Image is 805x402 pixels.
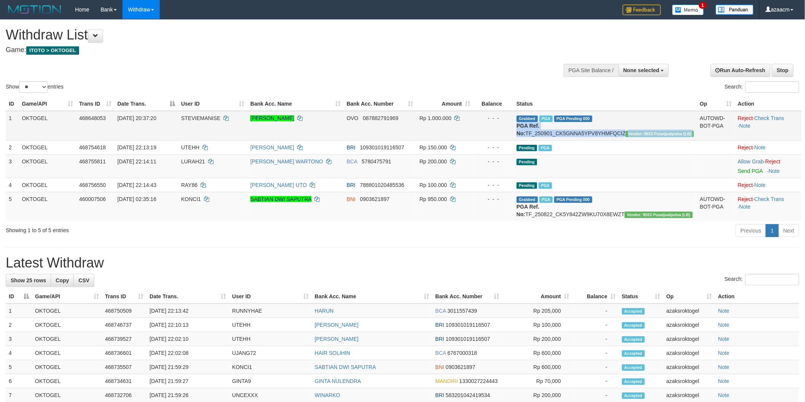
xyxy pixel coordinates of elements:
[672,5,704,15] img: Button%20Memo.svg
[738,182,753,188] a: Reject
[181,144,199,150] span: UTEHH
[19,154,76,178] td: OKTOGEL
[476,195,511,203] div: - - -
[6,374,32,388] td: 6
[79,158,106,165] span: 468755811
[247,97,344,111] th: Bank Acc. Name: activate to sort column ascending
[6,223,330,234] div: Showing 1 to 5 of 5 entries
[725,274,799,285] label: Search:
[514,111,697,141] td: TF_250901_CK5GNNA5YPV8YHMFQCIZ
[699,2,707,9] span: 1
[446,336,490,342] span: Copy 109301019116507 to clipboard
[573,332,619,346] td: -
[735,178,802,192] td: ·
[360,182,404,188] span: Copy 788801020485536 to clipboard
[554,196,592,203] span: PGA Pending
[102,360,146,374] td: 468735507
[6,111,19,141] td: 1
[503,360,573,374] td: Rp 600,000
[517,123,539,136] b: PGA Ref. No:
[363,115,398,121] span: Copy 087882791969 to clipboard
[517,145,537,151] span: Pending
[715,290,799,304] th: Action
[663,374,715,388] td: azaksroktogel
[115,97,178,111] th: Date Trans.: activate to sort column descending
[517,196,538,203] span: Grabbed
[250,144,294,150] a: [PERSON_NAME]
[19,192,76,221] td: OKTOGEL
[735,192,802,221] td: · ·
[447,350,477,356] span: Copy 6767000318 to clipboard
[619,64,669,77] button: None selected
[503,374,573,388] td: Rp 70,000
[718,378,730,384] a: Note
[181,182,197,188] span: RAY86
[6,346,32,360] td: 4
[6,46,529,54] h4: Game:
[78,277,89,283] span: CSV
[229,332,312,346] td: UTEHH
[435,350,446,356] span: BCA
[6,274,51,287] a: Show 25 rows
[76,97,115,111] th: Trans ID: activate to sort column ascending
[6,178,19,192] td: 4
[360,144,404,150] span: Copy 109301019116507 to clipboard
[6,192,19,221] td: 5
[697,97,735,111] th: Op: activate to sort column ascending
[663,290,715,304] th: Op: activate to sort column ascending
[79,144,106,150] span: 468754618
[573,318,619,332] td: -
[619,290,663,304] th: Status: activate to sort column ascending
[738,196,753,202] a: Reject
[738,158,765,165] span: ·
[6,360,32,374] td: 5
[102,374,146,388] td: 468734631
[539,182,552,189] span: Marked by azaksroktogel
[229,318,312,332] td: UTEHH
[32,374,102,388] td: OKTOGEL
[6,154,19,178] td: 3
[736,224,766,237] a: Previous
[315,336,358,342] a: [PERSON_NAME]
[73,274,94,287] a: CSV
[446,392,490,398] span: Copy 583201042419534 to clipboard
[573,374,619,388] td: -
[447,308,477,314] span: Copy 3011557439 to clipboard
[573,290,619,304] th: Balance: activate to sort column ascending
[6,140,19,154] td: 2
[539,145,552,151] span: Marked by azaksroktogel
[473,97,514,111] th: Balance
[624,67,660,73] span: None selected
[6,318,32,332] td: 2
[6,332,32,346] td: 3
[118,182,156,188] span: [DATE] 22:14:43
[503,346,573,360] td: Rp 600,000
[622,364,645,371] span: Accepted
[360,196,390,202] span: Copy 0903621897 to clipboard
[6,27,529,43] h1: Withdraw List
[517,204,539,217] b: PGA Ref. No:
[738,158,764,165] a: Allow Grab
[32,290,102,304] th: Game/API: activate to sort column ascending
[146,318,229,332] td: [DATE] 22:10:13
[476,144,511,151] div: - - -
[102,346,146,360] td: 468736601
[622,336,645,343] span: Accepted
[435,378,458,384] span: MANDIRI
[432,290,502,304] th: Bank Acc. Number: activate to sort column ascending
[51,274,74,287] a: Copy
[622,378,645,385] span: Accepted
[6,81,64,93] label: Show entries
[315,364,376,370] a: SABTIAN DWI SAPUTRA
[102,332,146,346] td: 468739527
[102,290,146,304] th: Trans ID: activate to sort column ascending
[517,116,538,122] span: Grabbed
[663,360,715,374] td: azaksroktogel
[6,304,32,318] td: 1
[435,392,444,398] span: BRI
[622,322,645,329] span: Accepted
[146,332,229,346] td: [DATE] 22:02:10
[766,224,779,237] a: 1
[250,182,307,188] a: [PERSON_NAME] UTO
[118,196,156,202] span: [DATE] 02:35:16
